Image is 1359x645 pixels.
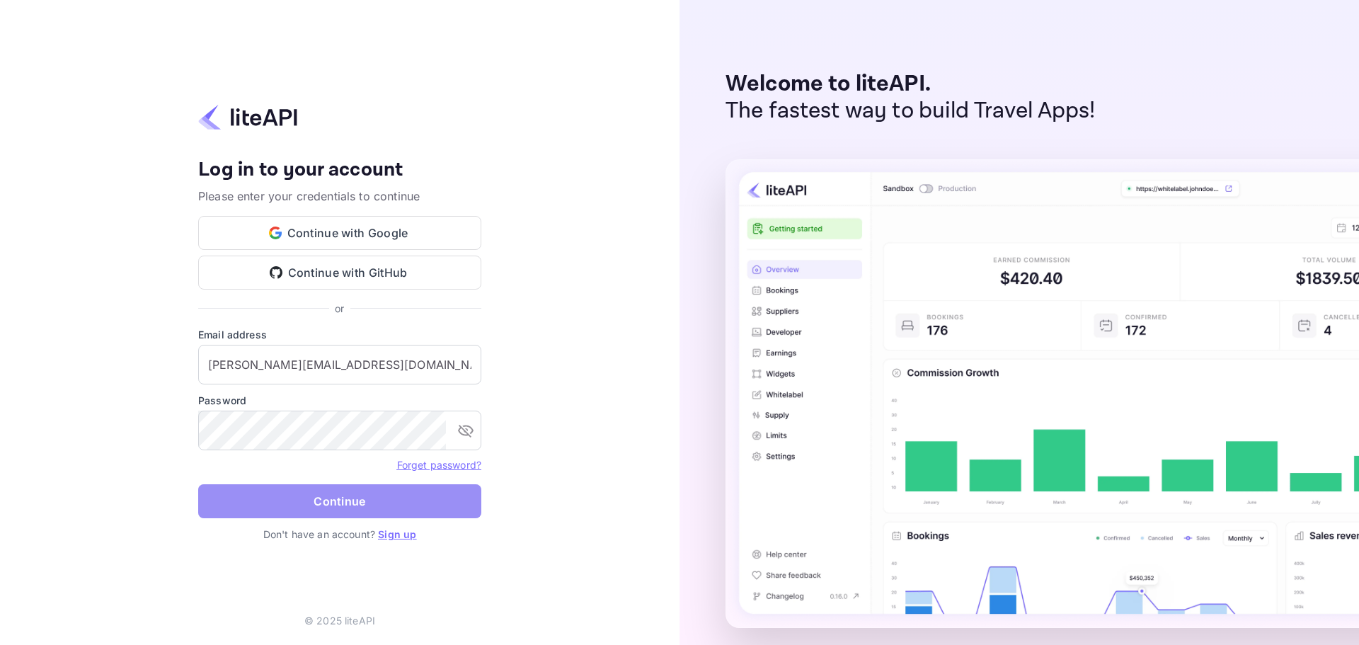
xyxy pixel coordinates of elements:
[198,188,481,205] p: Please enter your credentials to continue
[198,345,481,384] input: Enter your email address
[198,527,481,542] p: Don't have an account?
[378,528,416,540] a: Sign up
[198,216,481,250] button: Continue with Google
[452,416,480,445] button: toggle password visibility
[198,103,297,131] img: liteapi
[198,484,481,518] button: Continue
[335,301,344,316] p: or
[198,256,481,290] button: Continue with GitHub
[198,158,481,183] h4: Log in to your account
[198,393,481,408] label: Password
[198,327,481,342] label: Email address
[726,71,1096,98] p: Welcome to liteAPI.
[397,457,481,472] a: Forget password?
[726,98,1096,125] p: The fastest way to build Travel Apps!
[397,459,481,471] a: Forget password?
[304,613,375,628] p: © 2025 liteAPI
